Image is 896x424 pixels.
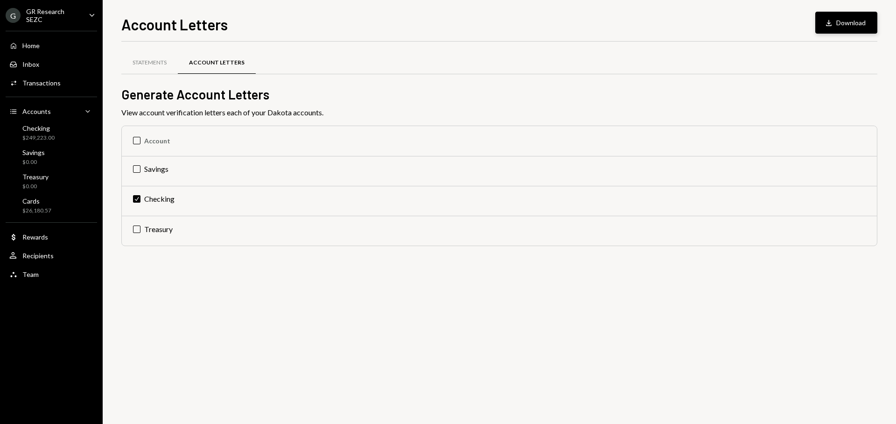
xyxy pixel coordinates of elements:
[6,266,97,283] a: Team
[121,85,877,104] h2: Generate Account Letters
[22,107,51,115] div: Accounts
[815,12,877,34] button: Download
[6,146,97,168] a: Savings$0.00
[121,15,228,34] h1: Account Letters
[22,124,55,132] div: Checking
[6,8,21,23] div: G
[121,51,178,75] a: Statements
[22,42,40,49] div: Home
[6,103,97,120] a: Accounts
[189,59,245,67] div: Account Letters
[6,194,97,217] a: Cards$26,180.57
[6,56,97,72] a: Inbox
[6,74,97,91] a: Transactions
[6,247,97,264] a: Recipients
[22,233,48,241] div: Rewards
[22,270,39,278] div: Team
[133,59,167,67] div: Statements
[178,51,256,75] a: Account Letters
[6,228,97,245] a: Rewards
[26,7,81,23] div: GR Research SEZC
[6,37,97,54] a: Home
[22,79,61,87] div: Transactions
[22,148,45,156] div: Savings
[6,170,97,192] a: Treasury$0.00
[22,197,51,205] div: Cards
[22,60,39,68] div: Inbox
[22,183,49,191] div: $0.00
[6,121,97,144] a: Checking$249,223.00
[22,158,45,166] div: $0.00
[22,252,54,260] div: Recipients
[22,173,49,181] div: Treasury
[22,134,55,142] div: $249,223.00
[22,207,51,215] div: $26,180.57
[121,107,877,118] div: View account verification letters each of your Dakota accounts.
